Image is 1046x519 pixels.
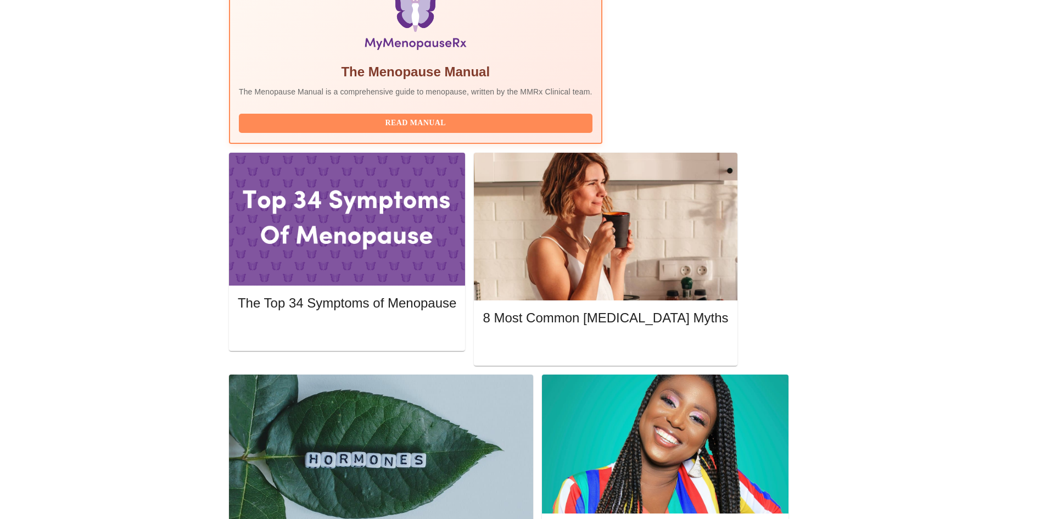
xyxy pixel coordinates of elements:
a: Read More [483,341,731,350]
button: Read Manual [239,114,592,133]
h5: 8 Most Common [MEDICAL_DATA] Myths [483,309,728,327]
h5: The Top 34 Symptoms of Menopause [238,294,456,312]
button: Read More [483,337,728,356]
a: Read More [238,326,459,335]
p: The Menopause Manual is a comprehensive guide to menopause, written by the MMRx Clinical team. [239,86,592,97]
a: Read Manual [239,118,595,127]
h5: The Menopause Manual [239,63,592,81]
button: Read More [238,322,456,341]
span: Read More [249,325,445,338]
span: Read More [494,340,717,354]
span: Read Manual [250,116,581,130]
